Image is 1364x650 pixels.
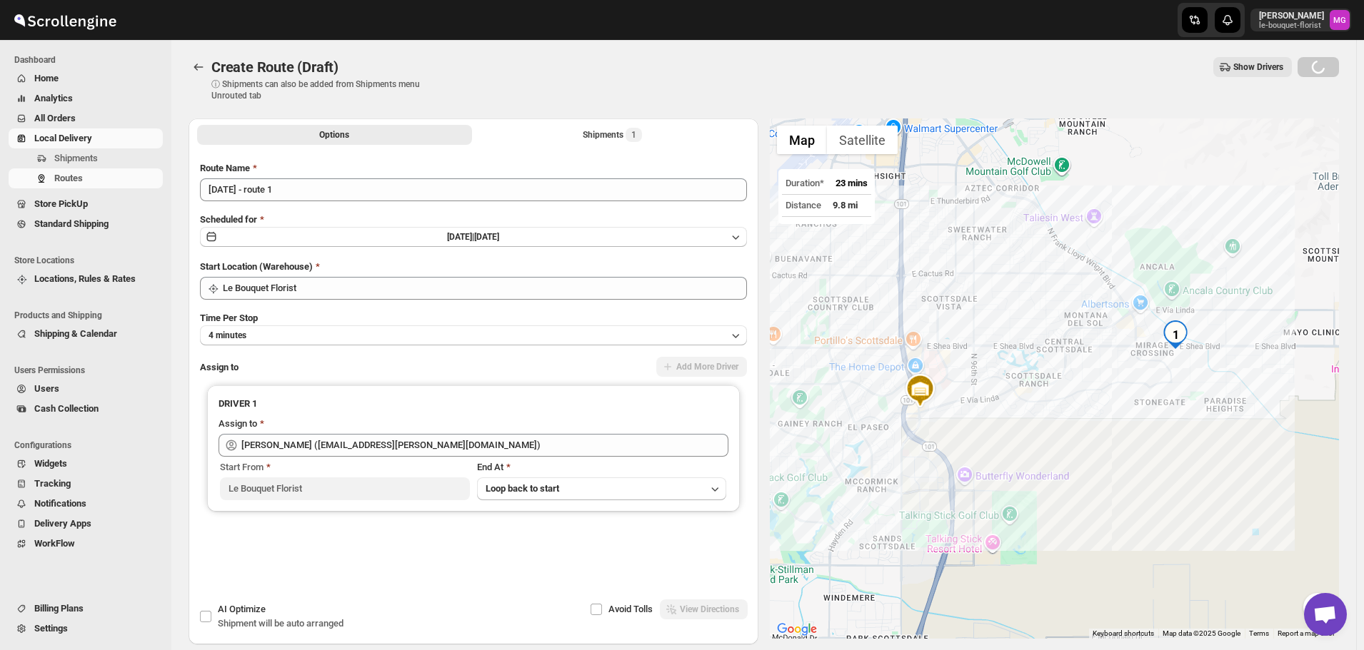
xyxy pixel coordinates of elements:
[9,399,163,419] button: Cash Collection
[34,383,59,394] span: Users
[219,397,728,411] h3: DRIVER 1
[1330,10,1350,30] span: Melody Gluth
[9,324,163,344] button: Shipping & Calendar
[14,310,164,321] span: Products and Shipping
[218,604,266,614] span: AI Optimize
[773,620,821,639] a: Open this area in Google Maps (opens a new window)
[34,538,75,549] span: WorkFlow
[211,78,436,101] p: ⓘ Shipments can also be added from Shipments menu Unrouted tab
[777,126,827,154] button: Show street map
[9,474,163,494] button: Tracking
[34,478,71,489] span: Tracking
[1259,21,1324,30] p: le-bouquet-florist
[54,173,83,183] span: Routes
[189,57,209,77] button: Routes
[1278,629,1335,637] a: Report a map error
[200,325,747,345] button: 4 minutes
[1259,10,1324,21] p: [PERSON_NAME]
[9,269,163,289] button: Locations, Rules & Rates
[34,603,84,614] span: Billing Plans
[34,218,109,229] span: Standard Shipping
[9,494,163,514] button: Notifications
[34,273,136,284] span: Locations, Rules & Rates
[1213,57,1292,77] button: Show Drivers
[34,113,76,123] span: All Orders
[1250,9,1351,31] button: User menu
[200,261,313,272] span: Start Location (Warehouse)
[9,599,163,619] button: Billing Plans
[14,365,164,376] span: Users Permissions
[223,277,747,300] input: Search location
[9,88,163,108] button: Analytics
[1161,320,1190,349] div: 1
[200,178,747,201] input: Eg: Bengaluru Route
[14,440,164,451] span: Configurations
[9,148,163,168] button: Shipments
[474,232,499,242] span: [DATE]
[200,163,250,173] span: Route Name
[218,618,343,629] span: Shipment will be auto arranged
[219,417,257,431] div: Assign to
[9,108,163,128] button: All Orders
[9,534,163,554] button: WorkFlow
[34,623,68,634] span: Settings
[14,54,164,66] span: Dashboard
[189,150,758,599] div: All Route Options
[200,214,257,225] span: Scheduled for
[9,454,163,474] button: Widgets
[773,620,821,639] img: Google
[583,128,642,142] div: Shipments
[34,498,86,509] span: Notifications
[475,125,750,145] button: Selected Shipments
[1093,629,1154,639] button: Keyboard shortcuts
[34,198,88,209] span: Store PickUp
[34,73,59,83] span: Home
[200,313,258,323] span: Time Per Stop
[200,227,747,247] button: [DATE]|[DATE]
[477,477,727,500] button: Loop back to start
[9,619,163,639] button: Settings
[9,514,163,534] button: Delivery Apps
[34,403,99,414] span: Cash Collection
[54,153,98,163] span: Shipments
[1333,16,1346,25] text: MG
[447,232,474,242] span: [DATE] |
[486,483,559,494] span: Loop back to start
[34,93,73,103] span: Analytics
[827,126,898,154] button: Show satellite imagery
[11,2,119,38] img: ScrollEngine
[197,125,472,145] button: All Route Options
[220,462,264,472] span: Start From
[14,255,164,266] span: Store Locations
[34,133,92,143] span: Local Delivery
[1249,629,1269,637] a: Terms (opens in new tab)
[1304,593,1347,636] a: Open chat
[34,458,67,469] span: Widgets
[209,330,246,341] span: 4 minutes
[608,604,653,614] span: Avoid Tolls
[211,59,339,76] span: Create Route (Draft)
[836,178,868,188] span: 23 mins
[477,460,727,474] div: End At
[241,434,728,457] input: Search assignee
[1303,593,1332,621] button: Map camera controls
[200,362,239,372] span: Assign to
[9,168,163,188] button: Routes
[786,178,824,188] span: Duration*
[9,68,163,88] button: Home
[786,200,821,210] span: Distance
[631,129,636,141] span: 1
[34,328,117,339] span: Shipping & Calendar
[319,129,349,141] span: Options
[1163,629,1240,637] span: Map data ©2025 Google
[1233,61,1283,73] span: Show Drivers
[9,379,163,399] button: Users
[833,200,858,210] span: 9.8 mi
[34,518,91,529] span: Delivery Apps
